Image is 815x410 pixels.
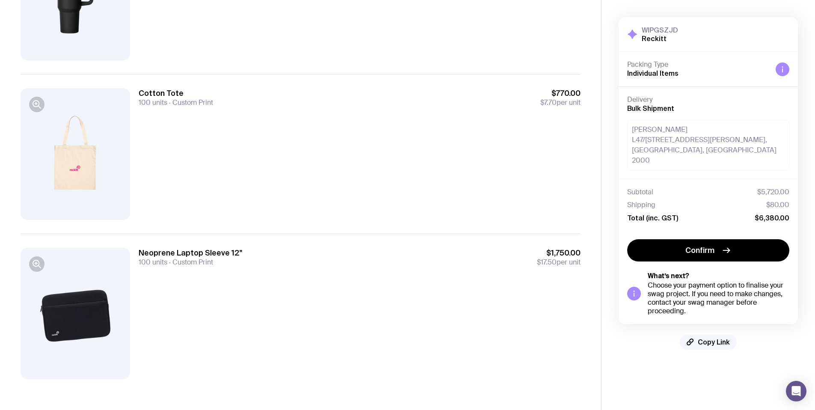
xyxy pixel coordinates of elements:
[642,26,678,34] h3: WIPGSZJD
[642,34,678,43] h2: Reckitt
[766,201,789,209] span: $80.00
[139,248,242,258] h3: Neoprene Laptop Sleeve 12"
[167,98,213,107] span: Custom Print
[139,88,213,98] h3: Cotton Tote
[627,239,789,261] button: Confirm
[786,381,806,401] div: Open Intercom Messenger
[757,188,789,196] span: $5,720.00
[755,214,789,222] span: $6,380.00
[627,60,769,69] h4: Packing Type
[648,272,789,280] h5: What’s next?
[139,98,167,107] span: 100 units
[540,98,557,107] span: $7.70
[537,258,557,267] span: $17.50
[537,258,581,267] span: per unit
[627,104,674,112] span: Bulk Shipment
[540,88,581,98] span: $770.00
[167,258,213,267] span: Custom Print
[627,188,653,196] span: Subtotal
[627,69,679,77] span: Individual Items
[537,248,581,258] span: $1,750.00
[139,258,167,267] span: 100 units
[540,98,581,107] span: per unit
[698,338,730,346] span: Copy Link
[627,214,678,222] span: Total (inc. GST)
[685,245,714,256] span: Confirm
[627,120,789,170] div: [PERSON_NAME] L47/[STREET_ADDRESS][PERSON_NAME], [GEOGRAPHIC_DATA], [GEOGRAPHIC_DATA] 2000
[680,334,737,350] button: Copy Link
[648,281,789,315] div: Choose your payment option to finalise your swag project. If you need to make changes, contact yo...
[627,95,789,104] h4: Delivery
[627,201,655,209] span: Shipping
